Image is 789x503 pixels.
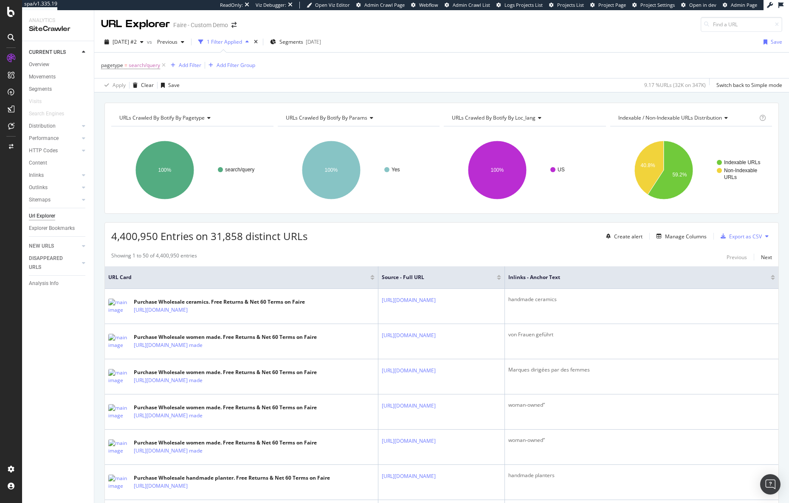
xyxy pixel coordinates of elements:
[508,472,775,479] div: handmade planters
[147,38,154,45] span: vs
[113,38,137,45] span: 2025 Aug. 4th #2
[167,60,201,70] button: Add Filter
[419,2,438,8] span: Webflow
[118,111,266,125] h4: URLs Crawled By Botify By pagetype
[29,224,88,233] a: Explorer Bookmarks
[101,17,170,31] div: URL Explorer
[29,171,44,180] div: Inlinks
[108,369,130,384] img: main image
[29,17,87,24] div: Analytics
[168,81,180,89] div: Save
[179,61,201,69] div: Add Filter
[382,274,484,281] span: Source - Full URL
[29,97,50,106] a: Visits
[29,159,47,168] div: Content
[124,61,127,69] span: =
[111,229,307,243] span: 4,400,950 Entries on 31,858 distinct URLs
[549,2,584,8] a: Projects List
[717,229,762,243] button: Export as CSV
[119,114,205,121] span: URLs Crawled By Botify By pagetype
[29,212,55,221] div: Url Explorer
[29,48,79,57] a: CURRENT URLS
[558,167,565,173] text: US
[134,474,330,482] div: Purchase Wholesale handmade planter. Free Returns & Net 60 Terms on Faire
[134,439,317,447] div: Purchase Wholesale women made. Free Returns & Net 60 Terms on Faire
[382,366,436,375] a: [URL][DOMAIN_NAME]
[29,146,58,155] div: HTTP Codes
[689,2,716,8] span: Open in dev
[158,78,180,92] button: Save
[29,134,79,143] a: Performance
[134,341,203,349] a: [URL][DOMAIN_NAME] made
[444,133,606,207] svg: A chart.
[716,81,782,89] div: Switch back to Simple mode
[134,482,188,490] a: [URL][DOMAIN_NAME]
[508,331,775,338] div: von Frauen geführt
[508,436,775,444] div: woman-owned”
[111,252,197,262] div: Showing 1 to 50 of 4,400,950 entries
[307,2,350,8] a: Open Viz Editor
[108,334,130,349] img: main image
[450,111,598,125] h4: URLs Crawled By Botify By loc_lang
[727,252,747,262] button: Previous
[382,296,436,305] a: [URL][DOMAIN_NAME]
[724,168,757,173] text: Non-Indexable
[364,2,405,8] span: Admin Crawl Page
[445,2,490,8] a: Admin Crawl List
[590,2,626,8] a: Project Page
[496,2,543,8] a: Logs Projects List
[640,2,675,8] span: Project Settings
[158,167,172,173] text: 100%
[508,296,775,303] div: handmade ceramics
[154,35,188,49] button: Previous
[324,167,338,173] text: 100%
[603,229,642,243] button: Create alert
[108,439,130,455] img: main image
[29,279,88,288] a: Analysis Info
[278,133,440,207] div: A chart.
[108,299,130,314] img: main image
[382,331,436,340] a: [URL][DOMAIN_NAME]
[557,2,584,8] span: Projects List
[29,85,52,94] div: Segments
[267,35,324,49] button: Segments[DATE]
[29,212,88,221] a: Url Explorer
[508,274,758,281] span: Inlinks - Anchor Text
[713,78,782,92] button: Switch back to Simple mode
[284,111,432,125] h4: URLs Crawled By Botify By params
[761,252,772,262] button: Next
[29,159,88,168] a: Content
[29,48,66,57] div: CURRENT URLS
[672,172,687,178] text: 59.2%
[29,242,54,251] div: NEW URLS
[504,2,543,8] span: Logs Projects List
[195,35,252,49] button: 1 Filter Applied
[134,298,305,306] div: Purchase Wholesale ceramics. Free Returns & Net 60 Terms on Faire
[760,35,782,49] button: Save
[134,447,203,455] a: [URL][DOMAIN_NAME] made
[614,233,642,240] div: Create alert
[729,233,762,240] div: Export as CSV
[108,404,130,419] img: main image
[723,2,757,8] a: Admin Page
[108,475,130,490] img: main image
[220,2,243,8] div: ReadOnly:
[108,274,368,281] span: URL Card
[29,97,42,106] div: Visits
[134,369,317,376] div: Purchase Wholesale women made. Free Returns & Net 60 Terms on Faire
[29,196,79,204] a: Sitemaps
[225,167,254,173] text: search/query
[392,167,400,173] text: Yes
[111,133,273,207] svg: A chart.
[231,22,237,28] div: arrow-right-arrow-left
[134,333,317,341] div: Purchase Wholesale women made. Free Returns & Net 60 Terms on Faire
[154,38,178,45] span: Previous
[134,306,188,314] a: [URL][DOMAIN_NAME]
[207,38,242,45] div: 1 Filter Applied
[665,233,707,240] div: Manage Columns
[632,2,675,8] a: Project Settings
[681,2,716,8] a: Open in dev
[29,134,59,143] div: Performance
